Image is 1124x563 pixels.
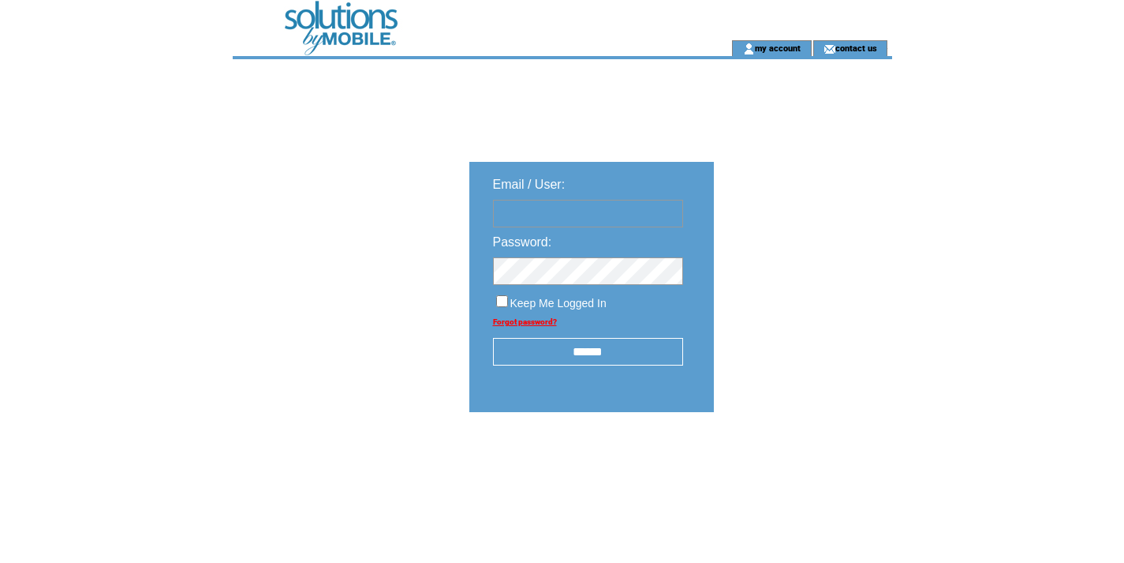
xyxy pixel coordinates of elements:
img: account_icon.gif;jsessionid=0947DB73271F46E76BCEED1A83B18936 [743,43,755,55]
span: Keep Me Logged In [510,297,607,310]
a: Forgot password? [493,317,557,326]
a: contact us [835,43,877,53]
img: contact_us_icon.gif;jsessionid=0947DB73271F46E76BCEED1A83B18936 [823,43,835,55]
span: Email / User: [493,178,566,191]
a: my account [755,43,801,53]
span: Password: [493,235,552,249]
img: transparent.png;jsessionid=0947DB73271F46E76BCEED1A83B18936 [760,452,838,471]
